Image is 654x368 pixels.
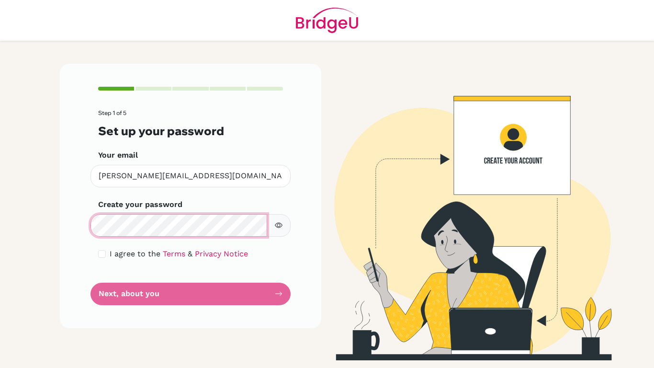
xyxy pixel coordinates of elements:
[98,124,283,138] h3: Set up your password
[110,249,160,258] span: I agree to the
[98,109,126,116] span: Step 1 of 5
[188,249,192,258] span: &
[195,249,248,258] a: Privacy Notice
[90,165,291,187] input: Insert your email*
[98,149,138,161] label: Your email
[98,199,182,210] label: Create your password
[163,249,185,258] a: Terms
